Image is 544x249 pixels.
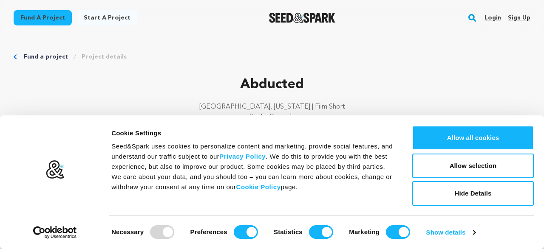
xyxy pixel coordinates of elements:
[14,75,530,95] p: Abducted
[412,126,534,150] button: Allow all cookies
[24,53,68,61] a: Fund a project
[484,11,501,25] a: Login
[18,226,92,239] a: Usercentrics Cookiebot - opens in a new window
[412,181,534,206] button: Hide Details
[14,102,530,112] p: [GEOGRAPHIC_DATA], [US_STATE] | Film Short
[190,228,227,235] strong: Preferences
[236,183,281,190] a: Cookie Policy
[82,53,127,61] a: Project details
[14,112,530,122] p: Sci-Fi, Comedy
[269,13,336,23] a: Seed&Spark Homepage
[274,228,303,235] strong: Statistics
[111,228,144,235] strong: Necessary
[14,53,530,61] div: Breadcrumb
[111,141,393,192] div: Seed&Spark uses cookies to personalize content and marketing, provide social features, and unders...
[508,11,530,25] a: Sign up
[412,154,534,178] button: Allow selection
[111,128,393,138] div: Cookie Settings
[269,13,336,23] img: Seed&Spark Logo Dark Mode
[14,10,72,25] a: Fund a project
[349,228,380,235] strong: Marketing
[426,226,476,239] a: Show details
[219,153,266,160] a: Privacy Policy
[45,160,65,179] img: logo
[77,10,137,25] a: Start a project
